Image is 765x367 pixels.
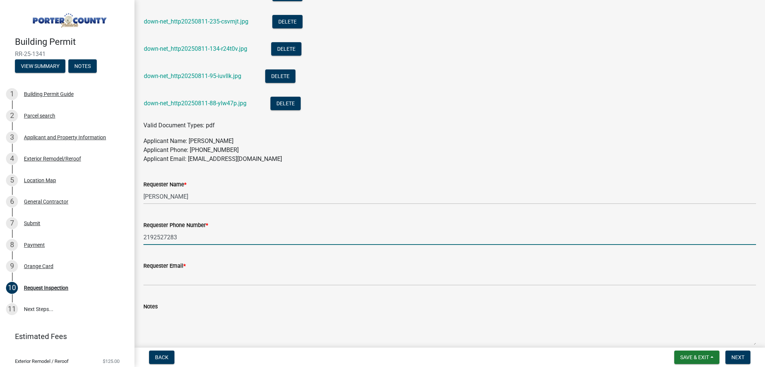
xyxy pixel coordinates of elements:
button: Save & Exit [674,351,719,364]
div: 3 [6,131,18,143]
div: 5 [6,174,18,186]
button: View Summary [15,59,65,73]
div: 11 [6,303,18,315]
span: Next [731,354,744,360]
wm-modal-confirm: Summary [15,63,65,69]
div: 4 [6,153,18,165]
span: Valid Document Types: pdf [143,122,215,129]
div: 8 [6,239,18,251]
div: Applicant and Property Information [24,135,106,140]
span: Save & Exit [680,354,709,360]
p: Applicant Name: [PERSON_NAME] Applicant Phone: [PHONE_NUMBER] Applicant Email: [EMAIL_ADDRESS][DO... [143,137,756,164]
wm-modal-confirm: Notes [68,63,97,69]
div: 2 [6,110,18,122]
label: Notes [143,304,158,310]
label: Requester Phone Number [143,223,208,228]
label: Requester Email [143,264,186,269]
div: 10 [6,282,18,294]
span: $125.00 [103,359,120,364]
span: RR-25-1341 [15,50,120,57]
span: Back [155,354,168,360]
div: Parcel search [24,113,55,118]
a: Estimated Fees [6,329,123,344]
div: 7 [6,217,18,229]
div: 9 [6,260,18,272]
div: Payment [24,242,45,248]
img: Porter County, Indiana [15,8,123,29]
div: General Contractor [24,199,68,204]
span: Exterior Remodel / Reroof [15,359,69,364]
button: Delete [270,97,301,110]
wm-modal-confirm: Delete Document [270,100,301,108]
div: 6 [6,196,18,208]
button: Next [725,351,750,364]
button: Notes [68,59,97,73]
button: Delete [272,15,303,28]
a: down-net_http20250811-235-csvmjt.jpg [144,18,248,25]
wm-modal-confirm: Delete Document [271,46,301,53]
wm-modal-confirm: Delete Document [272,19,303,26]
label: Requester Name [143,182,186,187]
button: Delete [265,69,295,83]
button: Back [149,351,174,364]
div: Request Inspection [24,285,68,290]
div: Orange Card [24,264,53,269]
div: 1 [6,88,18,100]
div: Exterior Remodel/Reroof [24,156,81,161]
div: Submit [24,221,40,226]
h4: Building Permit [15,37,128,47]
a: down-net_http20250811-88-ylw47p.jpg [144,100,247,107]
div: Location Map [24,178,56,183]
a: down-net_http20250811-95-iuvllk.jpg [144,72,241,80]
a: down-net_http20250811-134-r24t0v.jpg [144,45,247,52]
button: Delete [271,42,301,56]
div: Building Permit Guide [24,91,74,97]
wm-modal-confirm: Delete Document [265,73,295,80]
